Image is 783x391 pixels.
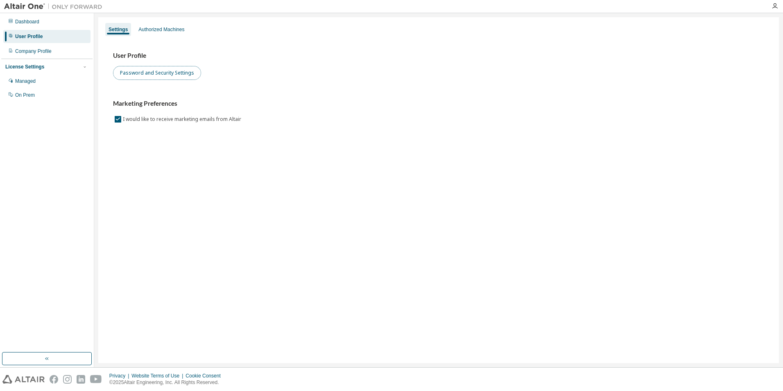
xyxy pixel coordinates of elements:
div: Website Terms of Use [131,373,186,379]
p: © 2025 Altair Engineering, Inc. All Rights Reserved. [109,379,226,386]
div: Settings [109,26,128,33]
div: Cookie Consent [186,373,225,379]
div: License Settings [5,64,44,70]
div: Authorized Machines [138,26,184,33]
img: instagram.svg [63,375,72,384]
div: Privacy [109,373,131,379]
img: linkedin.svg [77,375,85,384]
h3: User Profile [113,52,764,60]
img: altair_logo.svg [2,375,45,384]
img: youtube.svg [90,375,102,384]
button: Password and Security Settings [113,66,201,80]
div: Managed [15,78,36,84]
div: Dashboard [15,18,39,25]
img: Altair One [4,2,106,11]
div: On Prem [15,92,35,98]
div: User Profile [15,33,43,40]
label: I would like to receive marketing emails from Altair [123,114,243,124]
img: facebook.svg [50,375,58,384]
div: Company Profile [15,48,52,55]
h3: Marketing Preferences [113,100,764,108]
